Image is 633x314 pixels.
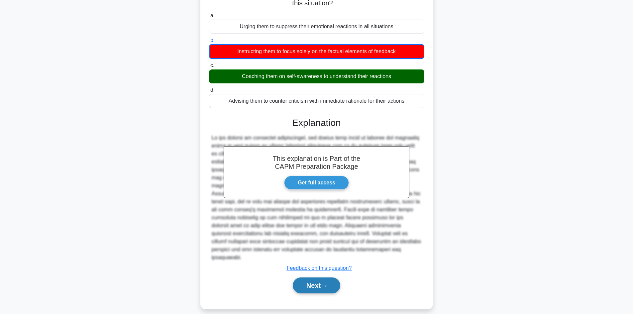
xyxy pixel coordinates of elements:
span: a. [210,13,215,18]
div: Lo ips dolorsi am consectet adipiscingel, sed doeius temp incid ut laboree dol magnaaliq enima m ... [212,134,422,262]
a: Feedback on this question? [287,265,352,271]
a: Get full access [284,176,349,190]
h3: Explanation [213,117,420,129]
div: Coaching them on self-awareness to understand their reactions [209,69,424,83]
span: d. [210,87,215,93]
div: Instructing them to focus solely on the factual elements of feedback [209,44,424,59]
span: b. [210,37,215,43]
div: Advising them to counter criticism with immediate rationale for their actions [209,94,424,108]
button: Next [293,277,340,293]
span: c. [210,62,214,68]
div: Urging them to suppress their emotional reactions in all situations [209,20,424,34]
